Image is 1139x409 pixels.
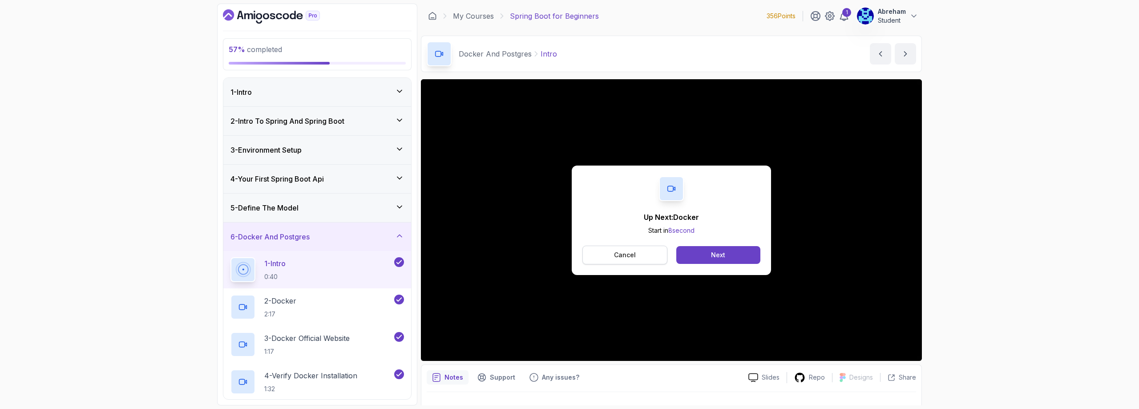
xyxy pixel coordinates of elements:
h3: 1 - Intro [230,87,252,97]
p: 1:17 [264,347,350,356]
button: previous content [870,43,891,65]
p: 1:32 [264,385,357,393]
p: Up Next: Docker [644,212,699,223]
p: Slides [762,373,780,382]
h3: 3 - Environment Setup [230,145,302,155]
p: 3 - Docker Official Website [264,333,350,344]
button: 1-Intro0:40 [230,257,404,282]
button: 3-Docker Official Website1:17 [230,332,404,357]
a: Dashboard [223,9,340,24]
span: 57 % [229,45,245,54]
a: Repo [787,372,832,383]
button: 4-Verify Docker Installation1:32 [230,369,404,394]
p: 1 - Intro [264,258,286,269]
button: Feedback button [524,370,585,385]
button: 6-Docker And Postgres [223,223,411,251]
p: 4 - Verify Docker Installation [264,370,357,381]
h3: 2 - Intro To Spring And Spring Boot [230,116,344,126]
button: user profile imageAbrehamStudent [856,7,918,25]
span: 8 second [668,227,695,234]
p: Intro [541,49,557,59]
h3: 4 - Your First Spring Boot Api [230,174,324,184]
p: Student [878,16,906,25]
button: 5-Define The Model [223,194,411,222]
button: Share [880,373,916,382]
img: user profile image [857,8,874,24]
button: 2-Docker2:17 [230,295,404,320]
p: 0:40 [264,272,286,281]
p: Spring Boot for Beginners [510,11,599,21]
a: My Courses [453,11,494,21]
p: 2:17 [264,310,296,319]
h3: 5 - Define The Model [230,202,299,213]
p: 2 - Docker [264,296,296,306]
button: 3-Environment Setup [223,136,411,164]
button: 2-Intro To Spring And Spring Boot [223,107,411,135]
p: Docker And Postgres [459,49,532,59]
div: 1 [842,8,851,17]
p: Support [490,373,515,382]
p: Repo [809,373,825,382]
p: Share [899,373,916,382]
button: Cancel [582,246,667,264]
button: Support button [472,370,521,385]
button: next content [895,43,916,65]
h3: 6 - Docker And Postgres [230,231,310,242]
a: 1 [839,11,849,21]
p: Cancel [614,251,636,259]
p: Abreham [878,7,906,16]
button: notes button [427,370,469,385]
button: 4-Your First Spring Boot Api [223,165,411,193]
a: Dashboard [428,12,437,20]
p: Designs [849,373,873,382]
a: Slides [741,373,787,382]
iframe: 1 - Intro [421,79,922,361]
p: Notes [444,373,463,382]
p: 356 Points [767,12,796,20]
span: completed [229,45,282,54]
button: Next [676,246,760,264]
button: 1-Intro [223,78,411,106]
div: Next [711,251,725,259]
p: Any issues? [542,373,579,382]
p: Start in [644,226,699,235]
